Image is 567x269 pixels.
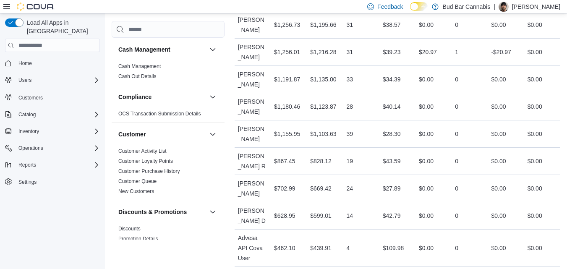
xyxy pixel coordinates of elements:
div: 0 [455,74,458,84]
span: Discounts [118,225,141,232]
button: Home [2,57,103,69]
span: Settings [15,177,100,187]
span: Customers [15,92,100,102]
span: Inventory [15,126,100,136]
div: 4 [346,243,350,253]
div: $1,195.66 [310,20,336,30]
div: $0.00 [419,74,434,84]
p: | [494,2,495,12]
div: $109.98 [383,243,404,253]
div: 39 [346,129,353,139]
div: $0.00 [491,243,506,253]
button: Reports [2,159,103,171]
span: Operations [18,145,43,151]
div: $1,123.87 [310,102,336,112]
div: $0.00 [528,20,542,30]
div: $0.00 [419,102,434,112]
div: $1,216.28 [310,47,336,57]
div: 0 [455,183,458,193]
div: [PERSON_NAME] [235,11,271,38]
div: $20.97 [419,47,437,57]
a: Promotion Details [118,236,158,242]
span: Reports [18,162,36,168]
span: Catalog [18,111,36,118]
div: $43.59 [383,156,401,166]
span: Home [15,58,100,68]
div: [PERSON_NAME] D [235,202,271,229]
div: $0.00 [528,129,542,139]
a: Discounts [118,226,141,232]
div: $0.00 [528,74,542,84]
div: -$20.97 [491,47,511,57]
div: Customer [112,146,225,200]
span: OCS Transaction Submission Details [118,110,201,117]
div: Cash Management [112,61,225,85]
button: Reports [15,160,39,170]
div: $439.91 [310,243,332,253]
button: Catalog [15,110,39,120]
div: $0.00 [491,211,506,221]
div: Ricky S [499,2,509,12]
span: Inventory [18,128,39,135]
input: Dark Mode [410,2,428,11]
div: $39.23 [383,47,401,57]
div: $0.00 [419,156,434,166]
div: $828.12 [310,156,332,166]
div: $628.95 [274,211,295,221]
span: Users [18,77,31,84]
span: Load All Apps in [GEOGRAPHIC_DATA] [24,18,100,35]
div: $867.45 [274,156,295,166]
div: $1,256.73 [274,20,300,30]
span: Customers [18,94,43,101]
a: Cash Management [118,63,161,69]
h3: Customer [118,130,146,138]
h3: Cash Management [118,45,170,54]
div: $38.57 [383,20,401,30]
div: 31 [346,20,353,30]
div: $0.00 [528,102,542,112]
div: $1,103.63 [310,129,336,139]
button: Cash Management [208,44,218,55]
div: $0.00 [491,74,506,84]
div: Discounts & Promotions [112,224,225,257]
button: Users [15,75,35,85]
a: OCS Transaction Submission Details [118,111,201,117]
span: Cash Out Details [118,73,157,80]
div: $1,191.87 [274,74,300,84]
button: Customer [118,130,206,138]
div: $0.00 [419,129,434,139]
span: Home [18,60,32,67]
div: $42.79 [383,211,401,221]
div: $0.00 [528,243,542,253]
div: [PERSON_NAME] [235,93,271,120]
div: $0.00 [528,211,542,221]
nav: Complex example [5,54,100,210]
h3: Discounts & Promotions [118,208,187,216]
button: Inventory [2,125,103,137]
div: $0.00 [528,47,542,57]
div: $0.00 [491,129,506,139]
div: $599.01 [310,211,332,221]
div: 1 [455,47,458,57]
button: Users [2,74,103,86]
div: 0 [455,243,458,253]
div: $1,180.46 [274,102,300,112]
span: Catalog [15,110,100,120]
div: $1,135.00 [310,74,336,84]
div: $0.00 [491,183,506,193]
span: Customer Queue [118,178,157,185]
h3: Compliance [118,93,152,101]
a: Customer Loyalty Points [118,158,173,164]
a: Customer Purchase History [118,168,180,174]
button: Settings [2,176,103,188]
div: $27.89 [383,183,401,193]
div: [PERSON_NAME] [235,66,271,93]
div: $0.00 [491,20,506,30]
div: $40.14 [383,102,401,112]
button: Discounts & Promotions [118,208,206,216]
div: $0.00 [528,183,542,193]
div: 31 [346,47,353,57]
div: $0.00 [419,243,434,253]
